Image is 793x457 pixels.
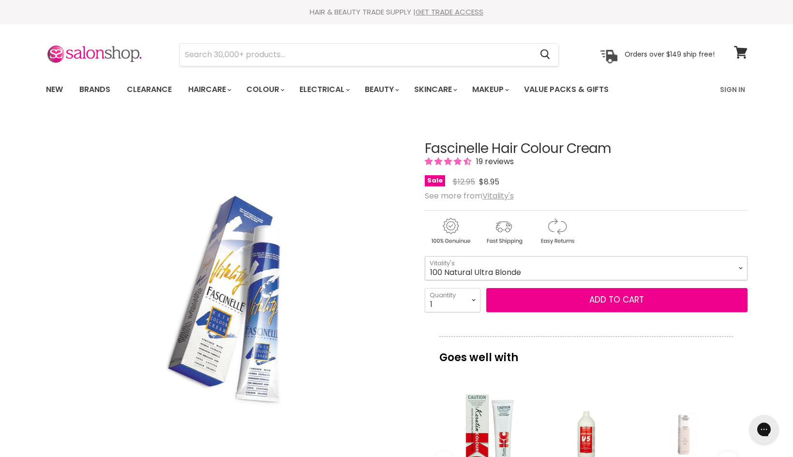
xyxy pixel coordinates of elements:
[425,190,514,201] span: See more from
[533,44,558,66] button: Search
[425,141,748,156] h1: Fascinelle Hair Colour Cream
[120,79,179,100] a: Clearance
[34,76,760,104] nav: Main
[72,79,118,100] a: Brands
[358,79,405,100] a: Beauty
[180,43,559,66] form: Product
[39,79,70,100] a: New
[425,288,480,312] select: Quantity
[425,175,445,186] span: Sale
[473,156,514,167] span: 19 reviews
[34,7,760,17] div: HAIR & BEAUTY TRADE SUPPLY |
[745,411,783,447] iframe: Gorgias live chat messenger
[517,79,616,100] a: Value Packs & Gifts
[714,79,751,100] a: Sign In
[439,336,733,368] p: Goes well with
[625,50,715,59] p: Orders over $149 ship free!
[479,176,499,187] span: $8.95
[407,79,463,100] a: Skincare
[180,44,533,66] input: Search
[39,76,665,104] ul: Main menu
[425,216,476,246] img: genuine.gif
[239,79,290,100] a: Colour
[416,7,483,17] a: GET TRADE ACCESS
[531,216,583,246] img: returns.gif
[453,176,475,187] span: $12.95
[482,190,514,201] a: Vitality's
[478,216,529,246] img: shipping.gif
[589,294,644,305] span: Add to cart
[486,288,748,312] button: Add to cart
[181,79,237,100] a: Haircare
[292,79,356,100] a: Electrical
[465,79,515,100] a: Makeup
[425,156,473,167] span: 4.68 stars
